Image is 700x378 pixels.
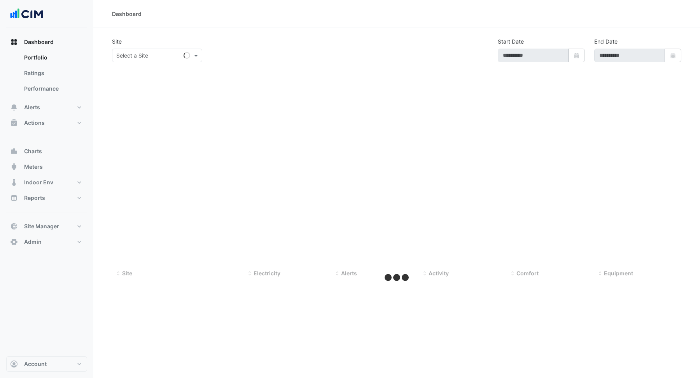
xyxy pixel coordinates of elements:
[18,81,87,96] a: Performance
[10,238,18,246] app-icon: Admin
[254,270,280,276] span: Electricity
[24,222,59,230] span: Site Manager
[24,38,54,46] span: Dashboard
[24,163,43,171] span: Meters
[24,103,40,111] span: Alerts
[6,190,87,206] button: Reports
[24,238,42,246] span: Admin
[24,119,45,127] span: Actions
[18,65,87,81] a: Ratings
[6,143,87,159] button: Charts
[18,50,87,65] a: Portfolio
[516,270,539,276] span: Comfort
[10,103,18,111] app-icon: Alerts
[6,356,87,372] button: Account
[341,270,357,276] span: Alerts
[122,270,132,276] span: Site
[6,50,87,100] div: Dashboard
[6,100,87,115] button: Alerts
[6,175,87,190] button: Indoor Env
[24,360,47,368] span: Account
[594,37,618,45] label: End Date
[10,147,18,155] app-icon: Charts
[10,222,18,230] app-icon: Site Manager
[6,115,87,131] button: Actions
[9,6,44,22] img: Company Logo
[10,163,18,171] app-icon: Meters
[24,147,42,155] span: Charts
[24,178,53,186] span: Indoor Env
[6,219,87,234] button: Site Manager
[6,234,87,250] button: Admin
[112,37,122,45] label: Site
[604,270,633,276] span: Equipment
[24,194,45,202] span: Reports
[498,37,524,45] label: Start Date
[10,38,18,46] app-icon: Dashboard
[10,119,18,127] app-icon: Actions
[10,194,18,202] app-icon: Reports
[112,10,142,18] div: Dashboard
[6,34,87,50] button: Dashboard
[6,159,87,175] button: Meters
[429,270,449,276] span: Activity
[10,178,18,186] app-icon: Indoor Env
